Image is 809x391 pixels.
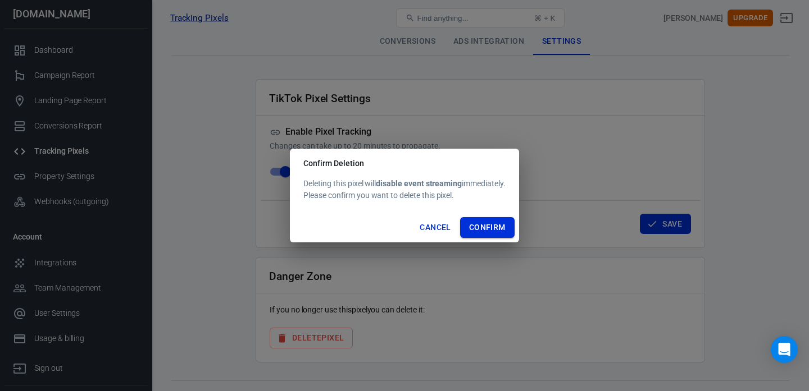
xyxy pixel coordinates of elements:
button: Cancel [415,217,455,238]
div: Deleting this pixel will immediately. Please confirm you want to delete this pixel. [303,178,505,201]
button: Confirm [460,217,515,238]
h2: Confirm Deletion [290,149,519,178]
div: Open Intercom Messenger [771,336,798,363]
strong: disable event streaming [376,179,462,188]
